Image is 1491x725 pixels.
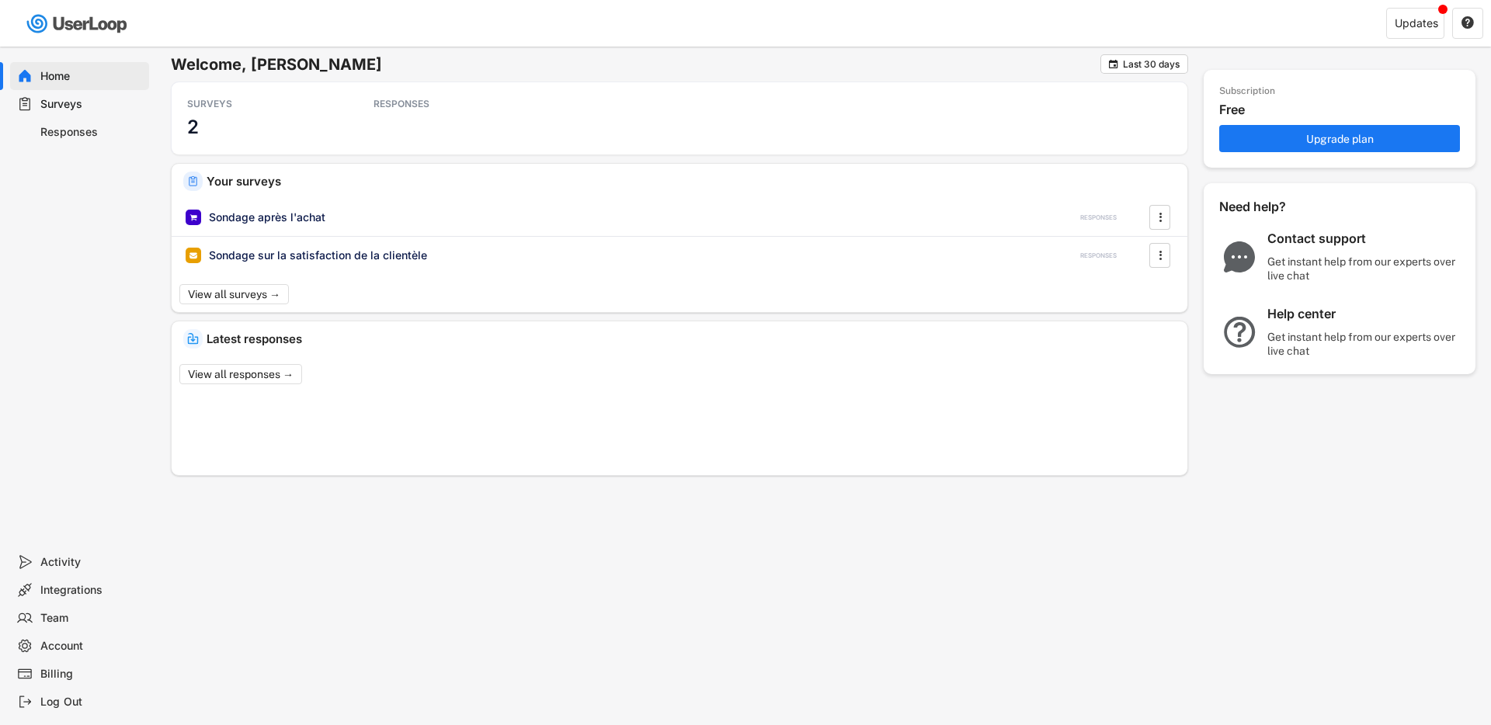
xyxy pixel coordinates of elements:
div: Home [40,69,143,84]
div: Get instant help from our experts over live chat [1267,330,1461,358]
div: RESPONSES [374,98,513,110]
button:  [1107,58,1119,70]
div: Contact support [1267,231,1461,247]
text:  [1159,247,1162,263]
text:  [1109,58,1118,70]
img: userloop-logo-01.svg [23,8,133,40]
h3: 2 [187,115,199,139]
img: QuestionMarkInverseMajor.svg [1219,317,1260,348]
div: Need help? [1219,199,1328,215]
div: RESPONSES [1080,213,1117,222]
text:  [1461,16,1474,29]
div: Log Out [40,695,143,709]
text:  [1159,209,1162,225]
div: Account [40,639,143,654]
div: Surveys [40,97,143,112]
img: IncomingMajor.svg [187,333,199,345]
button:  [1152,244,1168,267]
div: Your surveys [207,175,1176,187]
img: ChatMajor.svg [1219,241,1260,272]
div: Sondage après l'achat [209,210,325,225]
button:  [1461,16,1475,30]
div: Get instant help from our experts over live chat [1267,255,1461,283]
div: Updates [1395,18,1438,29]
h6: Welcome, [PERSON_NAME] [171,54,1100,75]
div: Latest responses [207,333,1176,345]
button: View all surveys → [179,284,289,304]
div: Responses [40,125,143,140]
div: Free [1219,102,1468,118]
div: Subscription [1219,85,1275,98]
div: Last 30 days [1123,60,1180,69]
div: Help center [1267,306,1461,322]
div: RESPONSES [1080,251,1117,260]
button: Upgrade plan [1219,125,1460,152]
button:  [1152,206,1168,229]
div: Activity [40,555,143,570]
button: View all responses → [179,364,302,384]
div: Sondage sur la satisfaction de la clientèle [209,248,427,263]
div: SURVEYS [187,98,327,110]
div: Team [40,611,143,626]
div: Integrations [40,583,143,598]
div: Billing [40,667,143,682]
